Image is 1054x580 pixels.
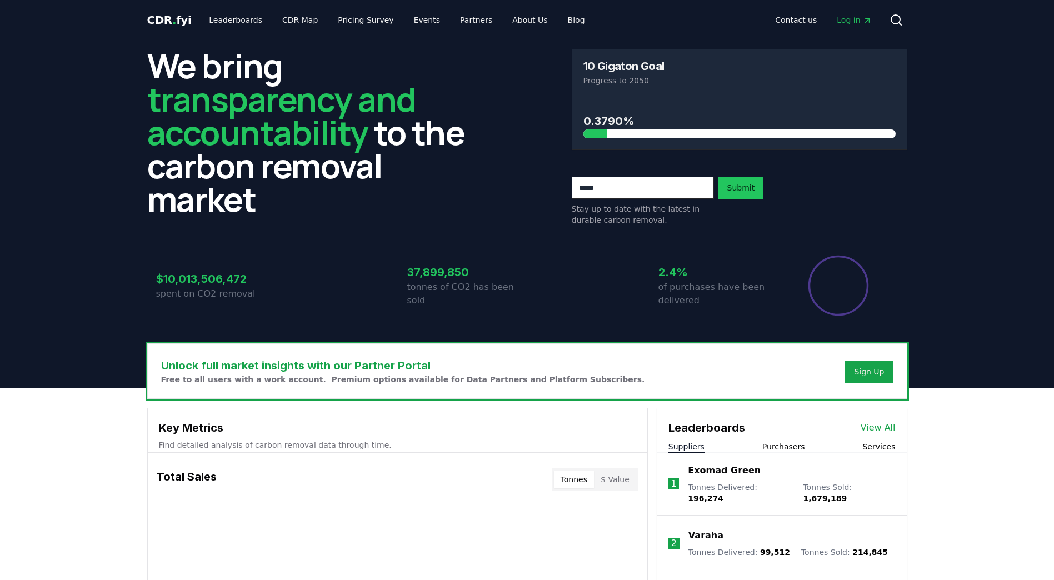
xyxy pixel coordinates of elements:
a: Blog [559,10,594,30]
h3: $10,013,506,472 [156,271,276,287]
button: Suppliers [668,441,705,452]
p: spent on CO2 removal [156,287,276,301]
p: 2 [671,537,677,550]
a: Log in [828,10,880,30]
h3: Unlock full market insights with our Partner Portal [161,357,645,374]
p: Tonnes Sold : [803,482,895,504]
p: Tonnes Delivered : [688,547,790,558]
a: View All [861,421,896,434]
span: 99,512 [760,548,790,557]
button: Purchasers [762,441,805,452]
p: Progress to 2050 [583,75,896,86]
nav: Main [766,10,880,30]
button: $ Value [594,471,636,488]
span: . [172,13,176,27]
h3: 37,899,850 [407,264,527,281]
a: Leaderboards [200,10,271,30]
div: Percentage of sales delivered [807,254,870,317]
p: Find detailed analysis of carbon removal data through time. [159,439,636,451]
h3: Key Metrics [159,419,636,436]
button: Sign Up [845,361,893,383]
span: 1,679,189 [803,494,847,503]
a: Exomad Green [688,464,761,477]
h3: Total Sales [157,468,217,491]
p: tonnes of CO2 has been sold [407,281,527,307]
p: Stay up to date with the latest in durable carbon removal. [572,203,714,226]
button: Submit [718,177,764,199]
span: Log in [837,14,871,26]
a: About Us [503,10,556,30]
h3: 10 Gigaton Goal [583,61,665,72]
h3: 2.4% [658,264,778,281]
a: Contact us [766,10,826,30]
p: Free to all users with a work account. Premium options available for Data Partners and Platform S... [161,374,645,385]
a: CDR.fyi [147,12,192,28]
nav: Main [200,10,593,30]
a: Partners [451,10,501,30]
p: 1 [671,477,676,491]
p: of purchases have been delivered [658,281,778,307]
button: Services [862,441,895,452]
span: transparency and accountability [147,76,416,155]
a: Pricing Survey [329,10,402,30]
span: CDR fyi [147,13,192,27]
span: 214,845 [852,548,888,557]
a: Sign Up [854,366,884,377]
h3: 0.3790% [583,113,896,129]
a: Varaha [688,529,723,542]
p: Tonnes Delivered : [688,482,792,504]
h2: We bring to the carbon removal market [147,49,483,216]
a: CDR Map [273,10,327,30]
h3: Leaderboards [668,419,745,436]
button: Tonnes [554,471,594,488]
a: Events [405,10,449,30]
span: 196,274 [688,494,723,503]
p: Tonnes Sold : [801,547,888,558]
